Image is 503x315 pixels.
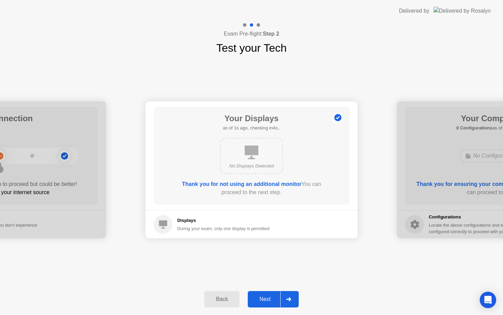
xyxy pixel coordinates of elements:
[177,225,270,232] div: During your exam, only one display is permitted
[223,125,280,131] h5: as of 1s ago, checking in4s..
[399,7,429,15] div: Delivered by
[480,292,496,308] div: Open Intercom Messenger
[226,163,277,169] div: No Displays Detected
[204,291,240,307] button: Back
[434,7,491,15] img: Delivered by Rosalyn
[182,181,301,187] b: Thank you for not using an additional monitor
[216,40,287,56] h1: Test your Tech
[177,217,270,224] h5: Displays
[263,31,279,37] b: Step 2
[224,30,279,38] h4: Exam Pre-flight:
[223,112,280,125] h1: Your Displays
[248,291,299,307] button: Next
[206,296,237,302] div: Back
[173,180,330,197] div: You can proceed to the next step.
[250,296,280,302] div: Next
